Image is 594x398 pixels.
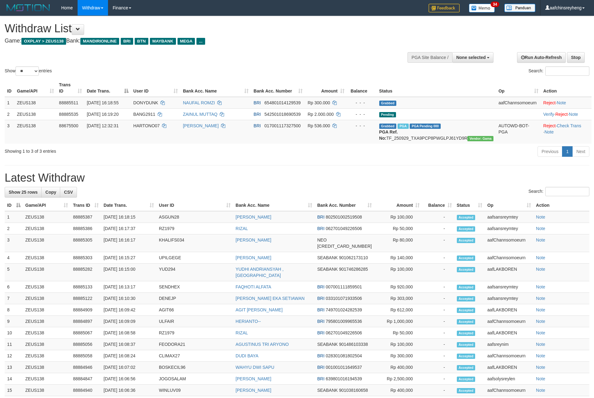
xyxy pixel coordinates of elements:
td: - [422,234,454,252]
span: SEABANK [317,267,338,272]
a: Previous [538,146,562,157]
td: - [422,362,454,373]
span: Accepted [457,215,475,220]
td: - [422,304,454,316]
td: 88884940 [70,385,101,396]
span: Copy 033101071933506 to clipboard [326,296,362,301]
a: 1 [562,146,573,157]
a: [PERSON_NAME] [236,215,271,219]
span: Rp 2.000.000 [308,112,334,117]
td: aafsolysreylen [485,373,533,385]
td: - [422,339,454,350]
a: Next [572,146,589,157]
td: [DATE] 16:09:42 [101,304,156,316]
a: Stop [567,52,585,63]
td: ZEUS138 [23,373,71,385]
span: Copy 795801009965536 to clipboard [326,319,362,324]
a: AGUSTINUS TRI ARYONO [236,342,289,347]
span: BRI [317,330,324,335]
td: 12 [5,350,23,362]
span: Copy 542501018690539 to clipboard [264,112,301,117]
img: MOTION_logo.png [5,3,52,12]
td: WINLUV09 [156,385,233,396]
td: ZEUS138 [23,327,71,339]
td: Rp 612,000 [374,304,422,316]
td: ULFAIR [156,316,233,327]
span: 34 [491,2,499,7]
span: NEO [317,237,326,242]
span: Copy 901746286285 to clipboard [339,267,368,272]
a: RIZAL [236,226,248,231]
td: - [422,252,454,264]
td: · [541,97,592,109]
span: Rp 300.000 [308,100,330,105]
td: Rp 920,000 [374,281,422,293]
td: [DATE] 16:18:15 [101,211,156,223]
a: HERIANTO-- [236,319,261,324]
span: Copy 749701024282539 to clipboard [326,307,362,312]
td: KHALIFS034 [156,234,233,252]
a: Note [536,267,545,272]
td: Rp 50,000 [374,327,422,339]
a: Note [536,376,545,381]
span: SEABANK [317,342,338,347]
a: ZAINUL MUTTAQ [183,112,217,117]
td: ZEUS138 [15,120,57,144]
a: WAHYU DWI SAPU [236,365,274,370]
span: Accepted [457,342,475,347]
span: MANDIRIONLINE [80,38,119,45]
span: BTN [135,38,148,45]
span: [DATE] 12:32:31 [87,123,119,128]
th: Balance: activate to sort column ascending [422,200,454,211]
td: aafLAKBOREN [485,264,533,281]
td: - [422,281,454,293]
a: Note [536,237,545,242]
th: ID [5,79,15,97]
td: 88885305 [70,234,101,252]
td: ZEUS138 [23,362,71,373]
span: [DATE] 16:19:20 [87,112,119,117]
span: BRI [317,319,324,324]
td: 5 [5,264,23,281]
td: 1 [5,97,15,109]
td: aafChannsomoeurn [485,252,533,264]
td: · · [541,108,592,120]
a: Note [569,112,578,117]
td: - [422,211,454,223]
span: BRI [317,376,324,381]
span: BRI [317,215,324,219]
td: ZEUS138 [23,223,71,234]
label: Show entries [5,66,52,76]
a: Note [536,296,545,301]
td: 88884897 [70,316,101,327]
td: - [422,327,454,339]
td: 11 [5,339,23,350]
td: 1 [5,211,23,223]
td: Rp 1,000,000 [374,316,422,327]
td: aafChannsomoeurn [485,234,533,252]
td: 9 [5,316,23,327]
th: Bank Acc. Number: activate to sort column ascending [251,79,305,97]
td: CLIMAX27 [156,350,233,362]
td: ZEUS138 [23,316,71,327]
a: Note [536,284,545,289]
td: 6 [5,281,23,293]
span: Copy 007001111859501 to clipboard [326,284,362,289]
td: 10 [5,327,23,339]
a: Note [536,319,545,324]
span: BANG2911 [133,112,155,117]
span: Copy 901486103338 to clipboard [339,342,368,347]
th: Date Trans.: activate to sort column ascending [101,200,156,211]
div: - - - [349,100,374,106]
span: BRI [254,112,261,117]
input: Search: [545,187,589,196]
h1: Withdraw List [5,22,390,35]
td: [DATE] 16:15:27 [101,252,156,264]
a: [PERSON_NAME] [236,237,271,242]
td: Rp 303,000 [374,293,422,304]
span: None selected [456,55,486,60]
th: Balance [347,79,377,97]
a: Note [536,215,545,219]
a: Note [536,226,545,231]
a: Note [536,353,545,358]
